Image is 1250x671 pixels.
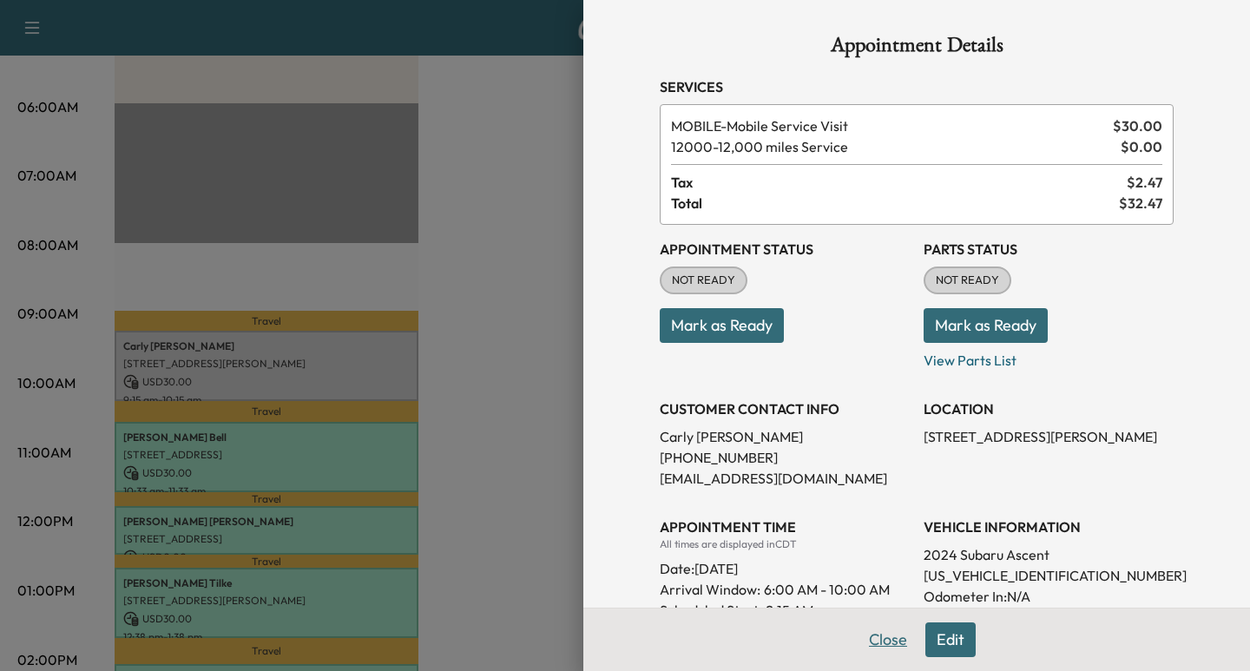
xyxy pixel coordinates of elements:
span: NOT READY [925,272,1010,289]
span: NOT READY [661,272,746,289]
h3: VEHICLE INFORMATION [924,516,1174,537]
span: $ 2.47 [1127,172,1162,193]
p: [STREET_ADDRESS][PERSON_NAME] [924,426,1174,447]
span: $ 32.47 [1119,193,1162,214]
p: Odometer In: N/A [924,586,1174,607]
button: Close [858,622,918,657]
p: View Parts List [924,343,1174,371]
p: Arrival Window: [660,579,910,600]
h3: Services [660,76,1174,97]
button: Edit [925,622,976,657]
div: Date: [DATE] [660,551,910,579]
h3: LOCATION [924,398,1174,419]
span: 12,000 miles Service [671,136,1114,157]
p: [PHONE_NUMBER] [660,447,910,468]
span: Mobile Service Visit [671,115,1106,136]
span: Tax [671,172,1127,193]
h3: APPOINTMENT TIME [660,516,910,537]
h1: Appointment Details [660,35,1174,62]
p: [US_VEHICLE_IDENTIFICATION_NUMBER] [924,565,1174,586]
p: Odometer Out: N/A [924,607,1174,628]
h3: Appointment Status [660,239,910,260]
h3: CUSTOMER CONTACT INFO [660,398,910,419]
p: Scheduled Start: [660,600,762,621]
p: 2024 Subaru Ascent [924,544,1174,565]
p: Carly [PERSON_NAME] [660,426,910,447]
div: All times are displayed in CDT [660,537,910,551]
p: 9:15 AM [766,600,813,621]
span: Total [671,193,1119,214]
h3: Parts Status [924,239,1174,260]
span: $ 30.00 [1113,115,1162,136]
p: [EMAIL_ADDRESS][DOMAIN_NAME] [660,468,910,489]
button: Mark as Ready [924,308,1048,343]
span: $ 0.00 [1121,136,1162,157]
button: Mark as Ready [660,308,784,343]
span: 6:00 AM - 10:00 AM [764,579,890,600]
